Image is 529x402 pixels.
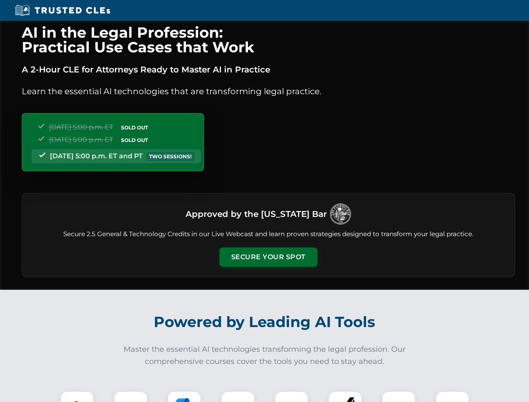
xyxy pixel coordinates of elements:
span: [DATE] 5:00 p.m. ET [49,123,113,131]
span: SOLD OUT [118,136,151,144]
h3: Approved by the [US_STATE] Bar [186,206,327,222]
span: [DATE] 5:00 p.m. ET [49,136,113,144]
button: Secure Your Spot [219,247,317,267]
img: Trusted CLEs [13,4,113,17]
h2: Powered by Leading AI Tools [33,307,497,337]
p: A 2-Hour CLE for Attorneys Ready to Master AI in Practice [22,63,515,76]
h1: AI in the Legal Profession: Practical Use Cases that Work [22,25,515,54]
span: SOLD OUT [118,123,151,132]
p: Learn the essential AI technologies that are transforming legal practice. [22,85,515,98]
p: Secure 2.5 General & Technology Credits in our Live Webcast and learn proven strategies designed ... [32,229,505,239]
p: Master the essential AI technologies transforming the legal profession. Our comprehensive courses... [118,343,411,368]
img: Logo [330,204,351,224]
